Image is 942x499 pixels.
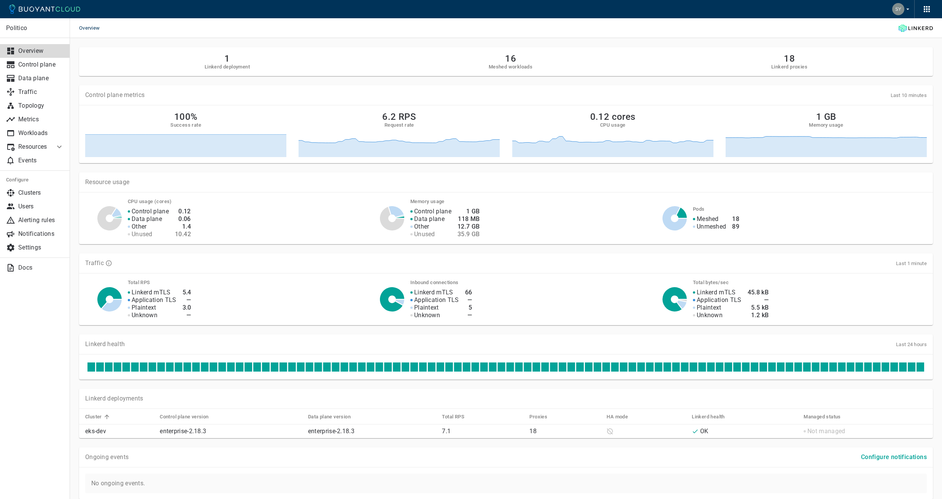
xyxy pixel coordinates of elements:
[18,157,64,164] p: Events
[170,122,201,128] h5: Success rate
[18,75,64,82] p: Data plane
[384,122,414,128] h5: Request rate
[85,178,927,186] p: Resource usage
[85,474,927,493] p: No ongoing events.
[308,413,361,420] span: Data plane version
[700,427,708,435] p: OK
[732,223,739,230] h4: 89
[414,215,445,223] p: Data plane
[18,244,64,251] p: Settings
[771,64,807,70] h5: Linkerd proxies
[748,304,769,311] h4: 5.5 kB
[299,111,500,157] a: 6.2 RPSRequest rate
[85,340,125,348] p: Linkerd health
[896,261,927,266] span: Last 1 minute
[414,311,440,319] p: Unknown
[308,427,354,435] a: enterprise-2.18.3
[692,414,725,420] h5: Linkerd health
[18,143,49,151] p: Resources
[18,47,64,55] p: Overview
[205,53,250,64] h2: 1
[132,215,162,223] p: Data plane
[18,203,64,210] p: Users
[414,296,459,304] p: Application TLS
[442,414,464,420] h5: Total RPS
[858,453,930,460] a: Configure notifications
[160,413,218,420] span: Control plane version
[18,116,64,123] p: Metrics
[132,304,156,311] p: Plaintext
[607,414,628,420] h5: HA mode
[697,223,726,230] p: Unmeshed
[489,64,532,70] h5: Meshed workloads
[807,427,845,435] p: Not managed
[896,342,927,347] span: Last 24 hours
[18,61,64,68] p: Control plane
[442,413,474,420] span: Total RPS
[414,208,451,215] p: Control plane
[132,230,152,238] p: Unused
[105,260,112,267] svg: TLS data is compiled from traffic seen by Linkerd proxies. RPS and TCP bytes reflect both inbound...
[804,414,841,420] h5: Managed status
[489,53,532,64] h2: 16
[697,304,721,311] p: Plaintext
[85,111,286,157] a: 100%Success rate
[414,304,439,311] p: Plaintext
[748,296,769,304] h4: —
[6,24,64,32] p: Politico
[465,289,472,296] h4: 66
[726,111,927,157] a: 1 GBMemory usage
[465,296,472,304] h4: —
[512,111,713,157] a: 0.12 coresCPU usage
[697,289,736,296] p: Linkerd mTLS
[18,264,64,272] p: Docs
[465,304,472,311] h4: 5
[85,414,102,420] h5: Cluster
[175,230,191,238] h4: 10.42
[183,311,191,319] h4: —
[205,64,250,70] h5: Linkerd deployment
[183,289,191,296] h4: 5.4
[529,413,557,420] span: Proxies
[809,122,843,128] h5: Memory usage
[18,88,64,96] p: Traffic
[529,427,600,435] p: 18
[748,311,769,319] h4: 1.2 kB
[183,304,191,311] h4: 3.0
[6,177,64,183] h5: Configure
[85,259,104,267] p: Traffic
[18,189,64,197] p: Clusters
[132,223,147,230] p: Other
[85,395,143,402] p: Linkerd deployments
[175,208,191,215] h4: 0.12
[891,92,927,98] span: Last 10 minutes
[697,311,723,319] p: Unknown
[414,223,429,230] p: Other
[174,111,198,122] h2: 100%
[804,413,851,420] span: Managed status
[160,427,206,435] a: enterprise-2.18.3
[414,230,435,238] p: Unused
[85,427,154,435] p: eks-dev
[132,289,171,296] p: Linkerd mTLS
[175,223,191,230] h4: 1.4
[132,208,169,215] p: Control plane
[771,53,807,64] h2: 18
[692,413,735,420] span: Linkerd health
[732,215,739,223] h4: 18
[590,111,635,122] h2: 0.12 cores
[85,91,145,99] p: Control plane metrics
[132,296,176,304] p: Application TLS
[600,122,626,128] h5: CPU usage
[18,102,64,110] p: Topology
[442,427,523,435] p: 7.1
[457,208,480,215] h4: 1 GB
[79,18,109,38] span: Overview
[457,230,480,238] h4: 35.9 GB
[697,296,742,304] p: Application TLS
[132,311,157,319] p: Unknown
[697,215,719,223] p: Meshed
[529,414,547,420] h5: Proxies
[858,450,930,464] button: Configure notifications
[607,413,638,420] span: HA mode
